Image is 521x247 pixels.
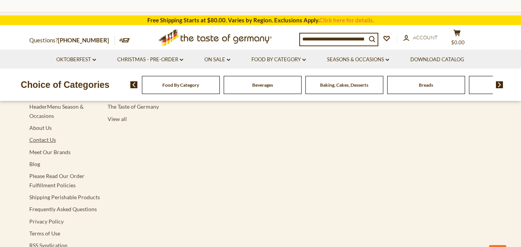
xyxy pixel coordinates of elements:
a: About Us [29,124,52,131]
a: Food By Category [162,82,199,88]
a: Contact Us [29,136,56,143]
img: previous arrow [130,81,138,88]
a: Baking, Cakes, Desserts [320,82,368,88]
a: The Taste of Germany [108,103,159,110]
a: Christmas - PRE-ORDER [117,55,183,64]
a: Please Read Our Order Fulfillment Policies [29,173,84,188]
a: View all [108,116,127,122]
a: Beverages [252,82,273,88]
button: $0.00 [446,29,469,49]
span: Account [413,34,438,40]
a: Privacy Policy [29,218,64,225]
a: HeaderMenu Season & Occasions [29,103,84,119]
a: Oktoberfest [56,55,96,64]
a: Account [403,34,438,42]
a: Terms of Use [29,230,60,237]
a: Seasons & Occasions [327,55,389,64]
p: Questions? [29,35,115,45]
a: Food By Category [251,55,306,64]
a: Download Catalog [410,55,464,64]
a: [PHONE_NUMBER] [58,37,109,44]
a: Breads [419,82,433,88]
span: $0.00 [451,39,465,45]
img: next arrow [496,81,503,88]
a: Blog [29,161,40,167]
a: Click here for details. [319,17,374,24]
a: On Sale [204,55,230,64]
a: Shipping Perishable Products [29,194,100,200]
a: Frequently Asked Questions [29,206,97,212]
a: Meet Our Brands [29,149,71,155]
